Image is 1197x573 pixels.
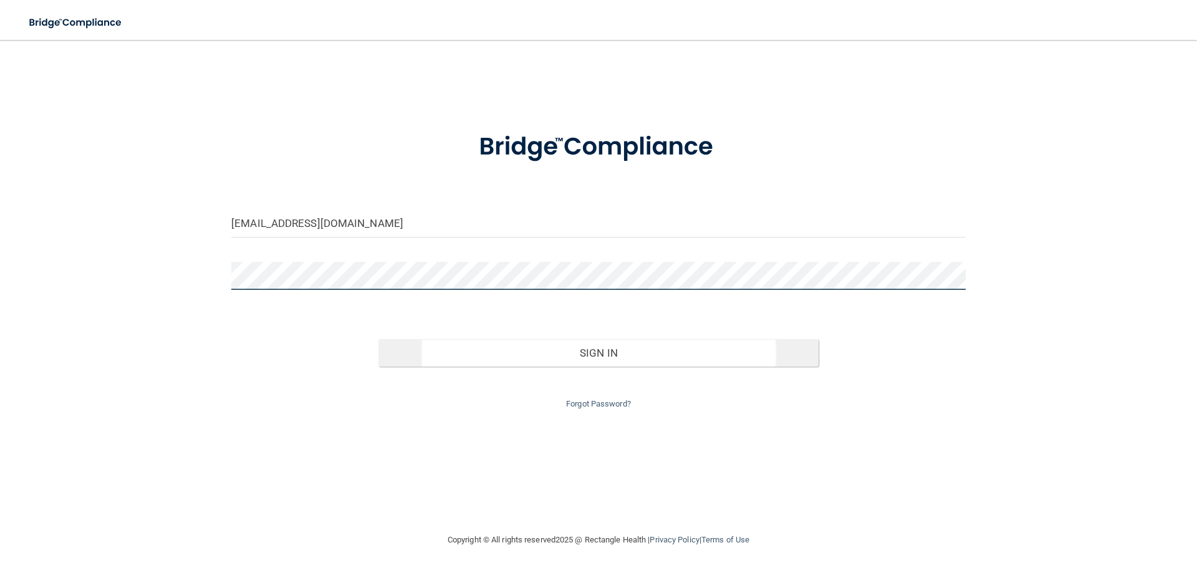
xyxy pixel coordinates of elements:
[371,520,826,560] div: Copyright © All rights reserved 2025 @ Rectangle Health | |
[453,115,744,180] img: bridge_compliance_login_screen.278c3ca4.svg
[566,399,631,408] a: Forgot Password?
[378,339,819,367] button: Sign In
[19,10,133,36] img: bridge_compliance_login_screen.278c3ca4.svg
[650,535,699,544] a: Privacy Policy
[231,209,966,238] input: Email
[701,535,749,544] a: Terms of Use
